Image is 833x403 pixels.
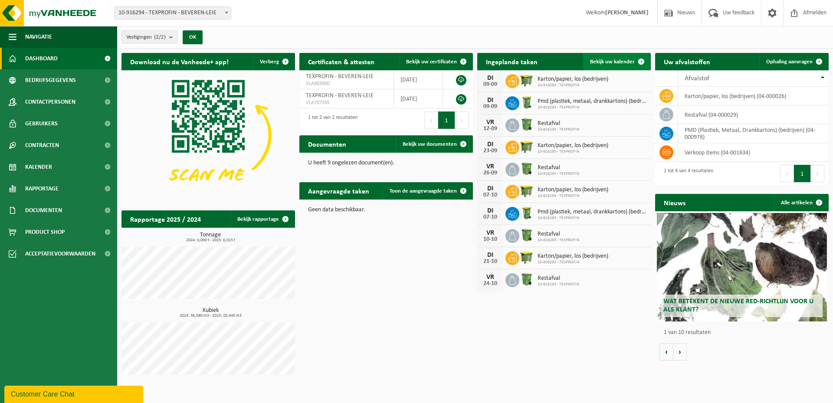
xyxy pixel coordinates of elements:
[538,127,579,132] span: 10-916293 - TEXPROFIN
[538,120,579,127] span: Restafval
[390,188,457,194] span: Toon de aangevraagde taken
[482,148,499,154] div: 23-09
[25,26,52,48] span: Navigatie
[299,182,378,199] h2: Aangevraagde taken
[794,165,811,182] button: 1
[482,281,499,287] div: 24-10
[519,73,534,88] img: WB-1100-HPE-GN-50
[25,156,52,178] span: Kalender
[482,185,499,192] div: DI
[538,282,579,287] span: 10-916293 - TEXPROFIN
[519,161,534,176] img: WB-0370-HPE-GN-50
[482,259,499,265] div: 21-10
[126,314,295,318] span: 2024: 36,580 m3 - 2025: 20,440 m3
[25,178,59,200] span: Rapportage
[306,99,387,106] span: VLA707595
[759,53,828,70] a: Ophaling aanvragen
[260,59,279,65] span: Verberg
[519,206,534,220] img: WB-0240-HPE-GN-50
[583,53,650,70] a: Bekijk uw kalender
[4,384,145,403] iframe: chat widget
[482,75,499,82] div: DI
[538,187,608,193] span: Karton/papier, los (bedrijven)
[519,183,534,198] img: WB-1100-HPE-GN-50
[183,30,203,44] button: OK
[538,98,646,105] span: Pmd (plastiek, metaal, drankkartons) (bedrijven)
[406,59,457,65] span: Bekijk uw certificaten
[538,209,646,216] span: Pmd (plastiek, metaal, drankkartons) (bedrijven)
[25,221,65,243] span: Product Shop
[519,117,534,132] img: WB-0370-HPE-GN-50
[678,87,829,105] td: karton/papier, los (bedrijven) (04-000026)
[678,105,829,124] td: restafval (04-000029)
[115,7,231,20] span: 10-916294 - TEXPROFIN - BEVEREN-LEIE
[538,231,579,238] span: Restafval
[657,213,827,321] a: Wat betekent de nieuwe RED-richtlijn voor u als klant?
[477,53,546,70] h2: Ingeplande taken
[482,214,499,220] div: 07-10
[121,53,237,70] h2: Download nu de Vanheede+ app!
[519,228,534,242] img: WB-0370-HPE-GN-50
[126,238,295,242] span: 2024: 0,000 t - 2025: 0,015 t
[25,91,75,113] span: Contactpersonen
[538,83,608,88] span: 10-916293 - TEXPROFIN
[126,308,295,318] h3: Kubiek
[482,119,499,126] div: VR
[774,194,828,211] a: Alle artikelen
[121,210,210,227] h2: Rapportage 2025 / 2024
[678,143,829,162] td: verkoop items (04-001834)
[685,75,709,82] span: Afvalstof
[519,139,534,154] img: WB-1100-HPE-GN-50
[605,10,649,16] strong: [PERSON_NAME]
[538,149,608,154] span: 10-916293 - TEXPROFIN
[538,193,608,199] span: 10-916293 - TEXPROFIN
[482,236,499,242] div: 10-10
[308,160,464,166] p: U heeft 9 ongelezen document(en).
[538,238,579,243] span: 10-916293 - TEXPROFIN
[538,253,608,260] span: Karton/papier, los (bedrijven)
[663,298,813,313] span: Wat betekent de nieuwe RED-richtlijn voor u als klant?
[780,165,794,182] button: Previous
[538,171,579,177] span: 10-916293 - TEXPROFIN
[673,343,687,360] button: Volgende
[482,192,499,198] div: 07-10
[25,243,95,265] span: Acceptatievoorwaarden
[299,135,355,152] h2: Documenten
[482,82,499,88] div: 09-09
[538,105,646,110] span: 10-916293 - TEXPROFIN
[678,124,829,143] td: PMD (Plastiek, Metaal, Drankkartons) (bedrijven) (04-000978)
[126,31,166,44] span: Vestigingen
[519,272,534,287] img: WB-0370-HPE-GN-50
[811,165,824,182] button: Next
[482,104,499,110] div: 09-09
[399,53,472,70] a: Bekijk uw certificaten
[396,135,472,153] a: Bekijk uw documenten
[25,200,62,221] span: Documenten
[25,113,58,134] span: Gebruikers
[253,53,294,70] button: Verberg
[308,207,464,213] p: Geen data beschikbaar.
[25,48,58,69] span: Dashboard
[482,207,499,214] div: DI
[154,34,166,40] count: (2/2)
[482,97,499,104] div: DI
[482,170,499,176] div: 26-09
[538,164,579,171] span: Restafval
[304,111,357,130] div: 1 tot 2 van 2 resultaten
[482,274,499,281] div: VR
[403,141,457,147] span: Bekijk uw documenten
[590,59,635,65] span: Bekijk uw kalender
[482,229,499,236] div: VR
[306,80,387,87] span: VLA903900
[121,70,295,200] img: Download de VHEPlus App
[394,89,443,108] td: [DATE]
[664,330,824,336] p: 1 van 10 resultaten
[538,76,608,83] span: Karton/papier, los (bedrijven)
[383,182,472,200] a: Toon de aangevraagde taken
[121,30,177,43] button: Vestigingen(2/2)
[424,111,438,129] button: Previous
[482,252,499,259] div: DI
[538,260,608,265] span: 10-916293 - TEXPROFIN
[538,216,646,221] span: 10-916293 - TEXPROFIN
